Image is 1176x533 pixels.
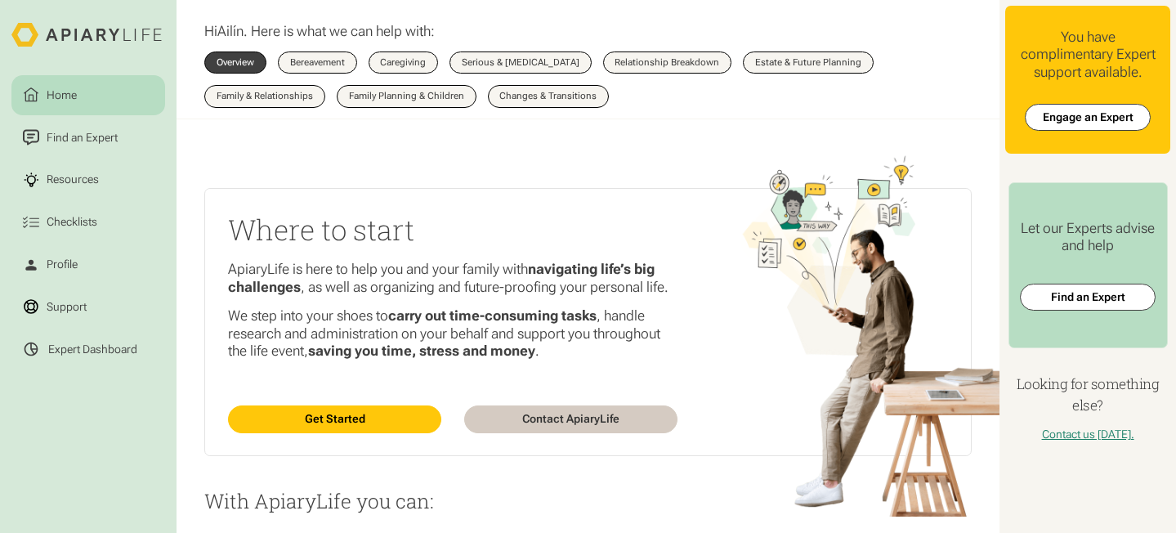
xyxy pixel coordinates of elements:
div: Family & Relationships [217,92,313,101]
div: Expert Dashboard [48,343,137,356]
p: Hi . Here is what we can help with: [204,23,435,41]
div: Find an Expert [44,129,121,146]
div: Relationship Breakdown [615,58,719,67]
div: Changes & Transitions [499,92,597,101]
a: Engage an Expert [1025,104,1151,131]
div: Support [44,299,90,316]
a: Profile [11,245,165,284]
a: Serious & [MEDICAL_DATA] [449,52,592,74]
div: Caregiving [380,58,426,67]
a: Bereavement [278,52,357,74]
a: Family Planning & Children [337,85,476,107]
p: We step into your shoes to , handle research and administration on your behalf and support you th... [228,307,677,361]
p: ApiaryLife is here to help you and your family with , as well as organizing and future-proofing y... [228,261,677,296]
strong: carry out time-consuming tasks [388,307,597,324]
strong: saving you time, stress and money [308,343,535,359]
p: With ApiaryLife you can: [204,490,971,513]
a: Relationship Breakdown [603,52,732,74]
a: Contact ApiaryLife [464,405,677,432]
div: Let our Experts advise and help [1020,220,1155,255]
h2: Where to start [228,211,677,249]
div: You have complimentary Expert support available. [1017,29,1159,82]
div: Family Planning & Children [349,92,464,101]
a: Get Started [228,405,441,432]
strong: navigating life’s big challenges [228,261,655,295]
span: Ailín [217,23,244,39]
div: Estate & Future Planning [755,58,861,67]
a: Home [11,75,165,114]
a: Overview [204,52,266,74]
a: Family & Relationships [204,85,325,107]
a: Find an Expert [11,118,165,157]
a: Resources [11,160,165,199]
a: Estate & Future Planning [743,52,874,74]
div: Profile [44,257,81,274]
div: Resources [44,172,102,189]
div: Home [44,87,80,104]
div: Bereavement [290,58,345,67]
h4: Looking for something else? [1005,374,1170,416]
a: Changes & Transitions [488,85,610,107]
div: Serious & [MEDICAL_DATA] [462,58,579,67]
a: Expert Dashboard [11,330,165,370]
div: Checklists [44,214,101,231]
a: Checklists [11,203,165,242]
a: Contact us [DATE]. [1042,428,1134,441]
a: Caregiving [369,52,439,74]
a: Support [11,288,165,327]
a: Find an Expert [1020,284,1155,311]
